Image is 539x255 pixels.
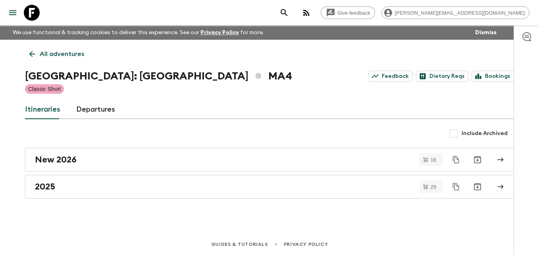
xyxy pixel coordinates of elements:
button: Dismiss [473,27,499,38]
a: All adventures [25,46,89,62]
a: Feedback [368,71,413,82]
button: Duplicate [449,180,463,194]
a: Privacy Policy [200,30,239,35]
div: [PERSON_NAME][EMAIL_ADDRESS][DOMAIN_NAME] [381,6,529,19]
span: [PERSON_NAME][EMAIL_ADDRESS][DOMAIN_NAME] [391,10,529,16]
p: We use functional & tracking cookies to deliver this experience. See our for more. [10,25,267,40]
a: Dietary Reqs [416,71,468,82]
a: Departures [76,100,115,119]
a: Privacy Policy [284,240,328,249]
button: Archive [470,152,485,168]
h1: [GEOGRAPHIC_DATA]: [GEOGRAPHIC_DATA] MA4 [25,68,292,84]
span: 29 [426,184,441,189]
a: Bookings [472,71,514,82]
a: Guides & Tutorials [211,240,268,249]
span: Give feedback [333,10,375,16]
a: Itineraries [25,100,60,119]
a: Give feedback [321,6,375,19]
span: Include Archived [462,129,508,137]
button: Duplicate [449,153,463,167]
button: search adventures [276,5,292,21]
span: 16 [426,157,441,162]
h2: 2025 [35,182,55,192]
button: Archive [470,179,485,195]
p: All adventures [40,49,84,59]
p: Classic Short [28,85,61,93]
h2: New 2026 [35,155,77,165]
a: 2025 [25,175,514,199]
button: menu [5,5,21,21]
a: New 2026 [25,148,514,172]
